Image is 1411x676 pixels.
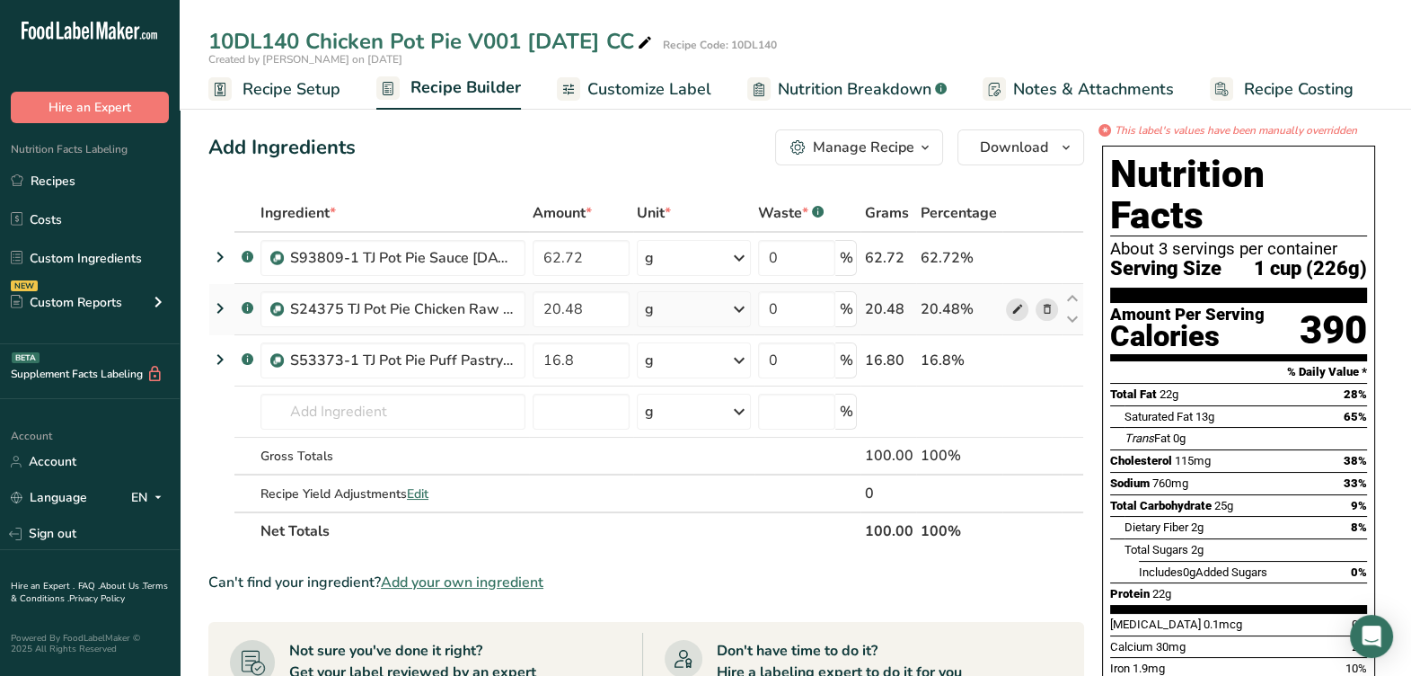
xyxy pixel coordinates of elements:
span: 760mg [1152,476,1188,490]
div: 100.00 [864,445,913,467]
span: Nutrition Breakdown [778,77,931,102]
span: Edit [407,485,428,503]
span: Protein [1110,587,1150,600]
div: Recipe Yield Adjustments [260,485,525,503]
div: 20.48 [864,298,913,320]
span: 25g [1214,499,1233,512]
span: [MEDICAL_DATA] [1110,618,1201,631]
span: 30mg [1156,640,1186,654]
th: 100.00 [860,511,916,549]
span: Calcium [1110,640,1153,654]
a: Language [11,482,87,513]
div: EN [131,487,169,509]
span: Includes Added Sugars [1139,565,1267,579]
span: Dietary Fiber [1124,520,1188,534]
img: Sub Recipe [270,303,284,316]
span: 0g [1183,565,1195,579]
span: 2g [1191,520,1204,534]
h1: Nutrition Facts [1110,154,1367,236]
span: Created by [PERSON_NAME] on [DATE] [208,52,402,67]
span: Customize Label [587,77,711,102]
div: g [645,350,654,371]
span: Iron [1110,662,1130,675]
span: 0% [1351,565,1367,579]
div: Can't find your ingredient? [208,572,1084,593]
span: 8% [1351,520,1367,534]
span: Cholesterol [1110,454,1172,467]
a: Privacy Policy [69,592,125,605]
div: 10DL140 Chicken Pot Pie V001 [DATE] CC [208,25,656,58]
div: Custom Reports [11,293,122,312]
a: Customize Label [557,69,711,110]
th: Net Totals [257,511,860,549]
div: BETA [12,352,40,363]
span: 33% [1344,476,1367,490]
span: Percentage [920,202,996,224]
div: Calories [1110,324,1265,350]
span: Sodium [1110,476,1150,490]
a: Recipe Costing [1210,69,1354,110]
div: Gross Totals [260,447,525,466]
span: Total Fat [1110,387,1157,401]
div: Open Intercom Messenger [1350,615,1393,658]
span: 22g [1160,387,1178,401]
span: Grams [864,202,908,224]
a: Notes & Attachments [983,69,1174,110]
div: 20.48% [920,298,998,320]
span: Fat [1124,431,1170,445]
div: g [645,247,654,269]
span: 22g [1152,587,1171,600]
span: 1.9mg [1133,662,1165,675]
div: S53373-1 TJ Pot Pie Puff Pastry [DATE] AL - Updated Puff Pastry [290,350,515,371]
span: 2g [1191,543,1204,556]
div: 16.80 [864,350,913,371]
span: 0g [1173,431,1186,445]
div: 62.72% [920,247,998,269]
div: NEW [11,280,38,291]
span: 13g [1195,410,1214,423]
span: Recipe Costing [1244,77,1354,102]
div: 390 [1300,307,1367,354]
button: Hire an Expert [11,92,169,123]
div: S93809-1 TJ Pot Pie Sauce [DATE] AL [290,247,515,269]
span: Recipe Setup [243,77,340,102]
div: Manage Recipe [813,137,914,158]
div: Recipe Code: 10DL140 [663,37,777,53]
span: 10% [1345,662,1367,675]
span: Notes & Attachments [1013,77,1174,102]
span: Unit [637,202,671,224]
span: Total Sugars [1124,543,1188,556]
span: 0.1mcg [1204,618,1242,631]
span: 1 cup (226g) [1254,258,1367,280]
span: Saturated Fat [1124,410,1193,423]
span: 9% [1351,499,1367,512]
span: 65% [1344,410,1367,423]
section: % Daily Value * [1110,361,1367,383]
input: Add Ingredient [260,394,525,430]
a: About Us . [100,580,143,592]
div: S24375 TJ Pot Pie Chicken Raw [DATE] AL [290,298,515,320]
a: Nutrition Breakdown [747,69,947,110]
button: Manage Recipe [775,129,943,165]
div: Amount Per Serving [1110,307,1265,324]
div: 16.8% [920,350,998,371]
span: Download [980,137,1048,158]
span: Serving Size [1110,258,1221,280]
img: Sub Recipe [270,252,284,265]
a: Recipe Setup [208,69,340,110]
span: Recipe Builder [410,76,521,100]
div: g [645,401,654,422]
div: 62.72 [864,247,913,269]
a: Recipe Builder [376,67,521,111]
span: Ingredient [260,202,336,224]
div: g [645,298,654,320]
div: 100% [920,445,998,467]
div: Add Ingredients [208,133,356,163]
button: Download [957,129,1084,165]
span: Amount [533,202,592,224]
span: 115mg [1175,454,1211,467]
a: Hire an Expert . [11,580,75,592]
i: This label's values have been manually overridden [1115,122,1357,138]
span: 28% [1344,387,1367,401]
a: Terms & Conditions . [11,580,168,605]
